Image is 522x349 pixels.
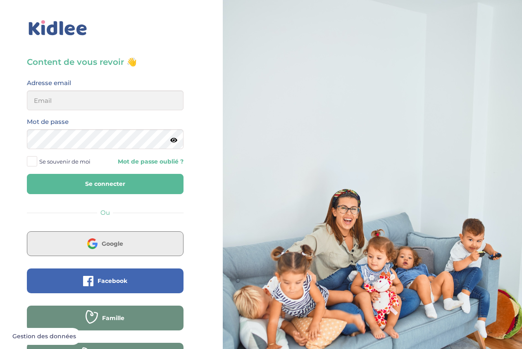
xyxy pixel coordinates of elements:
[27,56,184,68] h3: Content de vous revoir 👋
[27,306,184,330] button: Famille
[27,90,184,110] input: Email
[7,328,81,345] button: Gestion des données
[27,320,184,328] a: Famille
[27,245,184,253] a: Google
[100,209,110,216] span: Ou
[27,116,69,127] label: Mot de passe
[111,158,183,166] a: Mot de passe oublié ?
[27,231,184,256] button: Google
[39,156,91,167] span: Se souvenir de moi
[27,19,89,38] img: logo_kidlee_bleu
[27,283,184,290] a: Facebook
[27,174,184,194] button: Se connecter
[102,314,124,322] span: Famille
[98,277,127,285] span: Facebook
[102,240,123,248] span: Google
[27,268,184,293] button: Facebook
[87,238,98,249] img: google.png
[27,78,71,88] label: Adresse email
[83,276,93,286] img: facebook.png
[12,333,76,340] span: Gestion des données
